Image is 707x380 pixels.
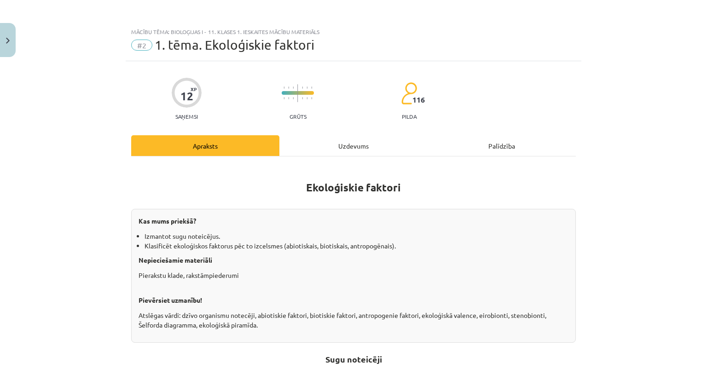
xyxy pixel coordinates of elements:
[302,86,303,89] img: icon-short-line-57e1e144782c952c97e751825c79c345078a6d821885a25fce030b3d8c18986b.svg
[172,113,202,120] p: Saņemsi
[311,86,312,89] img: icon-short-line-57e1e144782c952c97e751825c79c345078a6d821885a25fce030b3d8c18986b.svg
[288,97,289,99] img: icon-short-line-57e1e144782c952c97e751825c79c345078a6d821885a25fce030b3d8c18986b.svg
[325,354,382,364] strong: Sugu noteicēji
[131,135,279,156] div: Apraksts
[139,217,196,225] strong: Kas mums priekšā?
[290,113,307,120] p: Grūts
[145,241,568,251] li: Klasificēt ekoloģiskos faktorus pēc to izcelsmes (abiotiskais, biotiskais, antropogēnais).
[302,97,303,99] img: icon-short-line-57e1e144782c952c97e751825c79c345078a6d821885a25fce030b3d8c18986b.svg
[145,231,568,241] li: Izmantot sugu noteicējus.
[155,37,314,52] span: 1. tēma. Ekoloģiskie faktori
[402,113,417,120] p: pilda
[139,256,212,264] strong: Nepieciešamie materiāli
[131,40,152,51] span: #2
[428,135,576,156] div: Palīdzība
[412,96,425,104] span: 116
[401,82,417,105] img: students-c634bb4e5e11cddfef0936a35e636f08e4e9abd3cc4e673bd6f9a4125e45ecb1.svg
[306,181,401,194] strong: Ekoloģiskie faktori
[6,38,10,44] img: icon-close-lesson-0947bae3869378f0d4975bcd49f059093ad1ed9edebbc8119c70593378902aed.svg
[297,84,298,102] img: icon-long-line-d9ea69661e0d244f92f715978eff75569469978d946b2353a9bb055b3ed8787d.svg
[279,135,428,156] div: Uzdevums
[131,29,576,35] div: Mācību tēma: Bioloģijas i - 11. klases 1. ieskaites mācību materiāls
[139,311,568,330] p: Atslēgas vārdi: dzīvo organismu notecēji, abiotiskie faktori, biotiskie faktori, antropogenie fak...
[293,97,294,99] img: icon-short-line-57e1e144782c952c97e751825c79c345078a6d821885a25fce030b3d8c18986b.svg
[288,86,289,89] img: icon-short-line-57e1e144782c952c97e751825c79c345078a6d821885a25fce030b3d8c18986b.svg
[180,90,193,103] div: 12
[191,86,197,92] span: XP
[293,86,294,89] img: icon-short-line-57e1e144782c952c97e751825c79c345078a6d821885a25fce030b3d8c18986b.svg
[139,296,202,304] strong: Pievērsiet uzmanību!
[311,97,312,99] img: icon-short-line-57e1e144782c952c97e751825c79c345078a6d821885a25fce030b3d8c18986b.svg
[139,271,568,290] p: Pierakstu klade, rakstāmpiederumi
